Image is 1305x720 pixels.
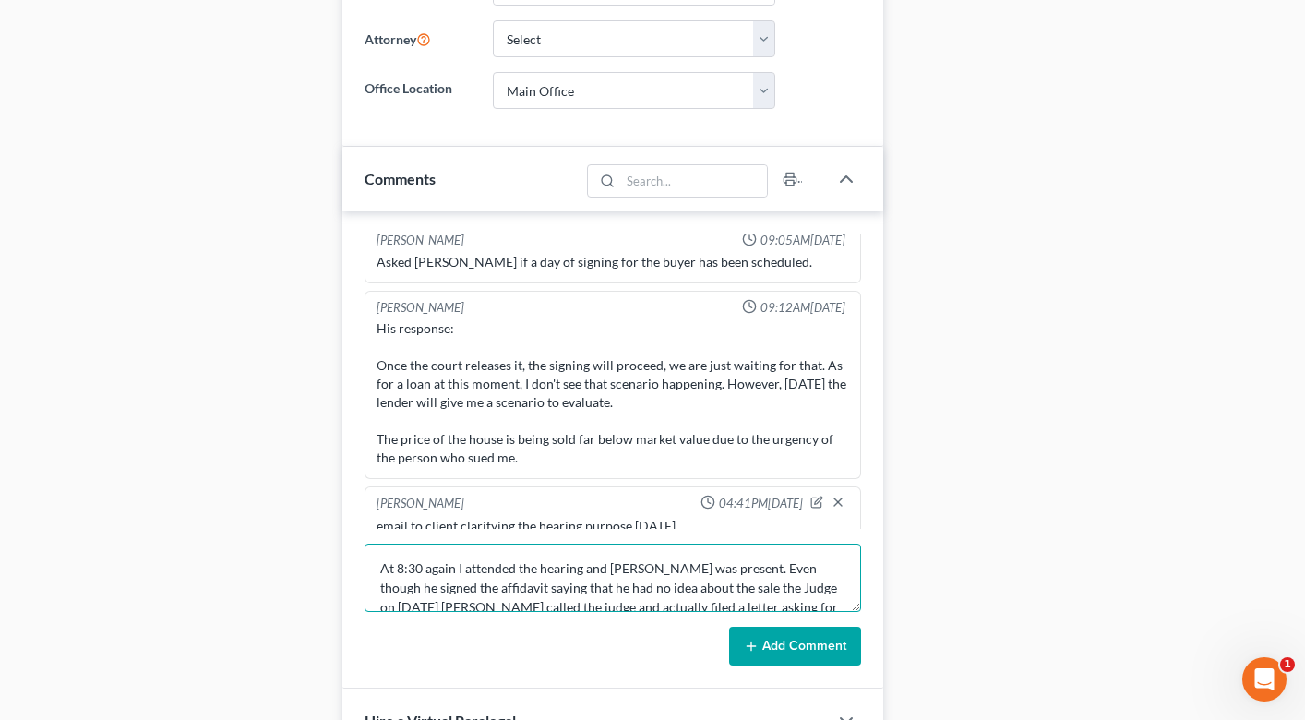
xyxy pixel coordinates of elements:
[729,627,861,666] button: Add Comment
[377,253,849,271] div: Asked [PERSON_NAME] if a day of signing for the buyer has been scheduled.
[365,170,436,187] span: Comments
[377,232,464,249] div: [PERSON_NAME]
[760,232,845,249] span: 09:05AM[DATE]
[1242,657,1287,702] iframe: Intercom live chat
[719,495,803,512] span: 04:41PM[DATE]
[377,299,464,317] div: [PERSON_NAME]
[760,299,845,317] span: 09:12AM[DATE]
[377,517,849,535] div: email to client clarifying the hearing purpose [DATE]
[355,20,485,57] label: Attorney
[377,319,849,467] div: His response: Once the court releases it, the signing will proceed, we are just waiting for that....
[620,165,767,197] input: Search...
[1280,657,1295,672] span: 1
[377,495,464,513] div: [PERSON_NAME]
[355,72,485,109] label: Office Location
